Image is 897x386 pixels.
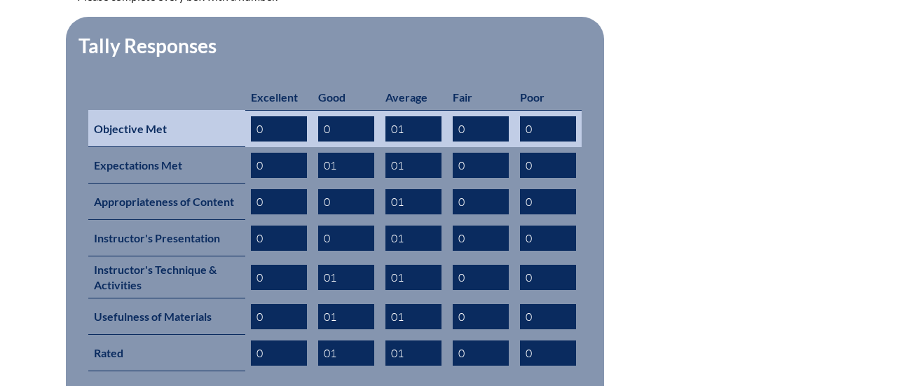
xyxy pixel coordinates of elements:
[77,34,218,57] legend: Tally Responses
[88,184,245,220] th: Appropriateness of Content
[313,84,380,111] th: Good
[88,298,245,335] th: Usefulness of Materials
[380,84,447,111] th: Average
[88,256,245,298] th: Instructor's Technique & Activities
[245,84,313,111] th: Excellent
[88,110,245,147] th: Objective Met
[447,84,514,111] th: Fair
[514,84,582,111] th: Poor
[88,220,245,256] th: Instructor's Presentation
[88,147,245,184] th: Expectations Met
[88,335,245,371] th: Rated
